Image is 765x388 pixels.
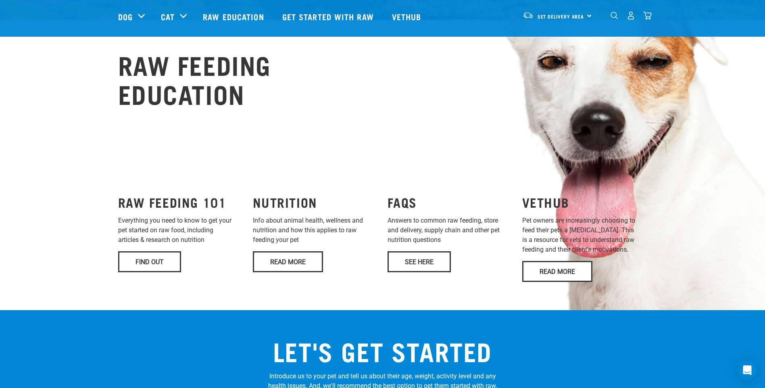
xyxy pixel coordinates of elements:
p: Pet owners are increasingly choosing to feed their pets a [MEDICAL_DATA]. This is a resource for ... [522,216,647,254]
a: Read More [522,261,592,282]
a: Find Out [118,251,181,272]
img: van-moving.png [523,12,534,19]
h2: LET'S GET STARTED [268,336,497,365]
span: Set Delivery Area [538,15,584,18]
img: user.png [627,11,635,20]
a: Cat [161,10,175,23]
a: Vethub [384,0,431,33]
img: home-icon-1@2x.png [611,12,618,19]
a: Read More [253,251,323,272]
p: Answers to common raw feeding, store and delivery, supply chain and other pet nutrition questions [388,216,513,245]
img: home-icon@2x.png [643,11,652,20]
h3: NUTRITION [253,195,378,209]
div: Open Intercom Messenger [738,361,757,380]
a: See Here [388,251,451,272]
a: Get started with Raw [274,0,384,33]
a: Dog [118,10,133,23]
h3: RAW FEEDING 101 [118,195,243,209]
a: Raw Education [195,0,274,33]
h2: RAW FEEDING EDUCATION [118,50,271,108]
h3: FAQS [388,195,513,209]
h3: VETHUB [522,195,647,209]
p: Info about animal health, wellness and nutrition and how this applies to raw feeding your pet [253,216,378,245]
p: Everything you need to know to get your pet started on raw food, including articles & research on... [118,216,243,245]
